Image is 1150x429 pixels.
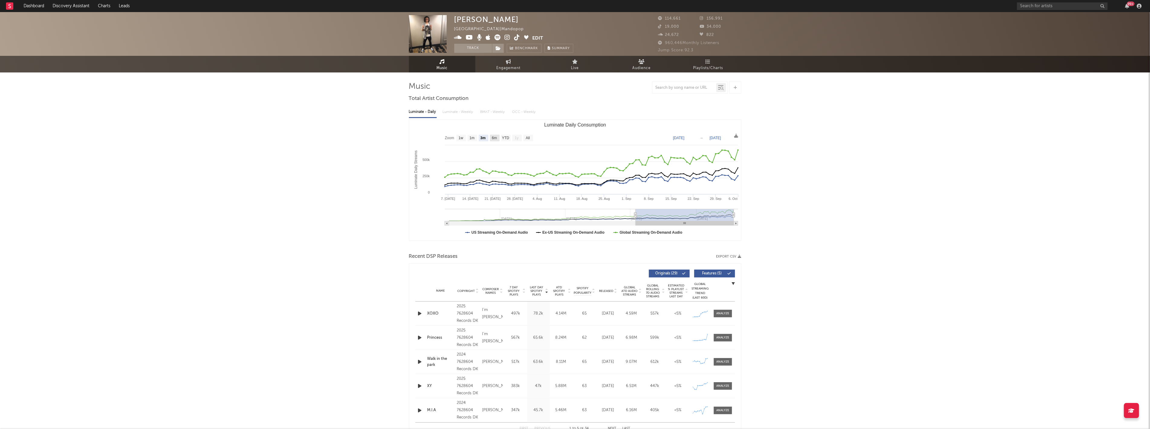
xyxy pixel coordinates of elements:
[427,356,454,368] a: Walk in the park
[700,33,714,37] span: 822
[427,407,454,413] a: M.I.A
[710,197,721,200] text: 29. Sep
[454,15,519,24] div: [PERSON_NAME]
[423,174,430,178] text: 250k
[506,311,526,317] div: 497k
[645,284,661,298] span: Global Rolling 7D Audio Streams
[414,150,418,189] text: Luminate Daily Streams
[632,65,651,72] span: Audience
[533,34,543,42] button: Edit
[507,44,542,53] a: Benchmark
[576,197,587,200] text: 18. Aug
[469,136,475,140] text: 1m
[458,136,463,140] text: 1w
[529,407,548,413] div: 45.7k
[454,44,492,53] button: Track
[542,56,608,72] a: Live
[621,359,642,365] div: 9.07M
[673,136,685,140] text: [DATE]
[506,407,526,413] div: 347k
[542,230,604,235] text: Ex-US Streaming On-Demand Audio
[482,306,503,321] div: I'm [PERSON_NAME]
[621,311,642,317] div: 4.59M
[574,383,595,389] div: 63
[645,359,665,365] div: 612k
[675,56,741,72] a: Playlists/Charts
[574,335,595,341] div: 62
[668,383,688,389] div: <5%
[658,33,679,37] span: 24,672
[598,311,618,317] div: [DATE]
[423,158,430,162] text: 500k
[668,407,688,413] div: <5%
[645,407,665,413] div: 405k
[551,407,571,413] div: 5.46M
[409,120,741,241] svg: Luminate Daily Consumption
[471,230,528,235] text: US Streaming On-Demand Audio
[482,383,503,390] div: [PERSON_NAME]
[515,136,519,140] text: 1y
[427,335,454,341] a: Princess
[480,136,485,140] text: 3m
[482,287,499,295] span: Composer Names
[658,48,694,52] span: Jump Score: 92.3
[529,335,548,341] div: 65.6k
[475,56,542,72] a: Engagement
[621,335,642,341] div: 6.98M
[622,197,631,200] text: 1. Sep
[620,230,682,235] text: Global Streaming On-Demand Audio
[621,407,642,413] div: 6.16M
[658,17,681,21] span: 114,661
[427,289,454,293] div: Name
[482,331,503,345] div: I'm [PERSON_NAME]
[506,286,522,296] span: 7 Day Spotify Plays
[551,359,571,365] div: 8.11M
[457,327,479,349] div: 2025 7628604 Records DK
[716,255,741,258] button: Export CSV
[409,95,469,102] span: Total Artist Consumption
[571,65,579,72] span: Live
[551,286,567,296] span: ATD Spotify Plays
[598,335,618,341] div: [DATE]
[427,383,454,389] div: XY
[574,311,595,317] div: 65
[427,311,454,317] a: XOXO
[645,335,665,341] div: 599k
[409,107,437,117] div: Luminate - Daily
[668,335,688,341] div: <5%
[644,197,653,200] text: 8. Sep
[668,284,685,298] span: Estimated % Playlist Streams Last Day
[502,136,509,140] text: YTD
[441,197,455,200] text: 7. [DATE]
[700,17,723,21] span: 156,991
[529,311,548,317] div: 78.2k
[621,383,642,389] div: 6.51M
[645,383,665,389] div: 447k
[574,359,595,365] div: 65
[598,383,618,389] div: [DATE]
[1127,2,1135,6] div: 99 +
[668,311,688,317] div: <5%
[507,197,523,200] text: 28. [DATE]
[693,65,723,72] span: Playlists/Charts
[658,41,720,45] span: 960,446 Monthly Listeners
[552,47,570,50] span: Summary
[574,407,595,413] div: 63
[436,65,448,72] span: Music
[645,311,665,317] div: 557k
[710,136,721,140] text: [DATE]
[653,85,716,90] input: Search by song name or URL
[551,383,571,389] div: 5.88M
[691,282,709,300] div: Global Streaming Trend (Last 60D)
[428,190,429,194] text: 0
[598,359,618,365] div: [DATE]
[729,197,737,200] text: 6. Oct
[484,197,500,200] text: 21. [DATE]
[694,270,735,277] button: Features(5)
[497,65,521,72] span: Engagement
[482,407,503,414] div: [PERSON_NAME]
[545,44,573,53] button: Summary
